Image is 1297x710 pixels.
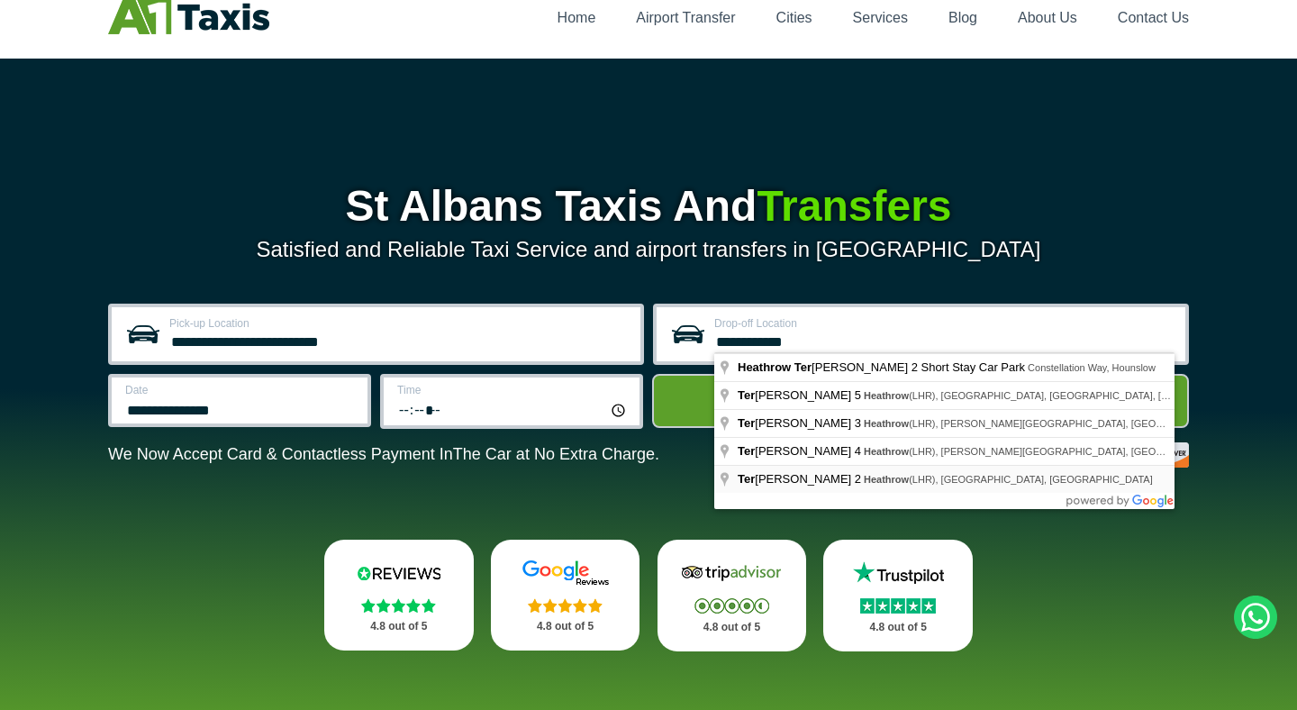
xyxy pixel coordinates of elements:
span: [PERSON_NAME] 2 Short Stay Car Park [738,360,1028,374]
span: (LHR), [GEOGRAPHIC_DATA], [GEOGRAPHIC_DATA], [GEOGRAPHIC_DATA] [864,390,1261,401]
img: Tripadvisor [677,560,785,587]
p: 4.8 out of 5 [344,615,454,638]
span: The Car at No Extra Charge. [453,445,659,463]
a: Airport Transfer [636,10,735,25]
p: 4.8 out of 5 [511,615,621,638]
a: Google Stars 4.8 out of 5 [491,540,640,651]
span: Heathrow [864,390,909,401]
span: [PERSON_NAME] 3 [738,416,864,430]
img: Stars [860,598,936,614]
p: We Now Accept Card & Contactless Payment In [108,445,659,464]
a: Tripadvisor Stars 4.8 out of 5 [658,540,807,651]
a: Trustpilot Stars 4.8 out of 5 [823,540,973,651]
span: Heathrow Ter [738,360,812,374]
a: Contact Us [1118,10,1189,25]
a: Reviews.io Stars 4.8 out of 5 [324,540,474,651]
button: Get Quote [652,374,1189,428]
span: Ter [738,472,755,486]
span: Heathrow [864,418,909,429]
span: Ter [738,444,755,458]
span: [PERSON_NAME] 4 [738,444,864,458]
span: [PERSON_NAME] 5 [738,388,864,402]
p: Satisfied and Reliable Taxi Service and airport transfers in [GEOGRAPHIC_DATA] [108,237,1189,262]
span: Ter [738,416,755,430]
img: Stars [361,598,436,613]
a: About Us [1018,10,1077,25]
span: (LHR), [GEOGRAPHIC_DATA], [GEOGRAPHIC_DATA] [864,474,1153,485]
img: Stars [528,598,603,613]
span: Heathrow [864,474,909,485]
h1: St Albans Taxis And [108,185,1189,228]
a: Cities [776,10,812,25]
span: Transfers [757,182,951,230]
span: Ter [738,388,755,402]
span: Constellation Way, Hounslow [1028,362,1156,373]
a: Home [558,10,596,25]
a: Blog [948,10,977,25]
p: 4.8 out of 5 [843,616,953,639]
img: Google [512,560,620,587]
label: Time [397,385,629,396]
label: Drop-off Location [714,318,1175,329]
img: Trustpilot [844,560,952,587]
img: Stars [694,598,769,614]
span: (LHR), [PERSON_NAME][GEOGRAPHIC_DATA], [GEOGRAPHIC_DATA] [864,446,1234,457]
label: Pick-up Location [169,318,630,329]
span: Heathrow [864,446,909,457]
span: [PERSON_NAME] 2 [738,472,864,486]
label: Date [125,385,357,396]
p: 4.8 out of 5 [677,616,787,639]
span: (LHR), [PERSON_NAME][GEOGRAPHIC_DATA], [GEOGRAPHIC_DATA] [864,418,1234,429]
a: Services [853,10,908,25]
img: Reviews.io [345,560,453,587]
